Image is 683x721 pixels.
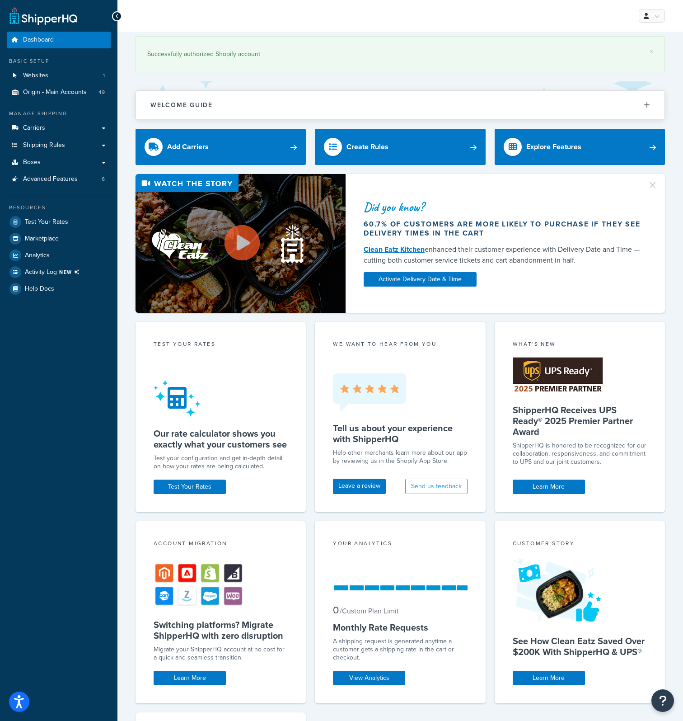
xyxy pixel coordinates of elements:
[7,67,111,84] a: Websites1
[103,72,105,80] span: 1
[7,67,111,84] li: Websites
[23,141,65,149] span: Shipping Rules
[7,171,111,188] li: Advanced Features
[23,159,41,166] span: Boxes
[513,671,585,685] a: Learn More
[23,89,87,96] span: Origin - Main Accounts
[147,48,653,61] div: Successfully authorized Shopify account
[364,220,641,238] div: 60.7% of customers are more likely to purchase if they see delivery times in the cart
[25,252,50,259] span: Analytics
[340,606,399,616] small: / Custom Plan Limit
[513,539,647,550] div: Customer Story
[651,689,674,712] button: Open Resource Center
[333,449,467,465] p: Help other merchants learn more about our app by reviewing us in the Shopify App Store.
[7,204,111,212] div: Resources
[150,102,213,108] h2: Welcome Guide
[346,141,388,153] div: Create Rules
[513,442,647,466] p: ShipperHQ is honored to be recognized for our collaboration, responsiveness, and commitment to UP...
[7,57,111,65] div: Basic Setup
[333,622,467,633] h5: Monthly Rate Requests
[7,247,111,264] a: Analytics
[7,281,111,297] a: Help Docs
[7,171,111,188] a: Advanced Features6
[513,636,647,657] h5: See How Clean Eatz Saved Over $200K With ShipperHQ & UPS®
[25,218,68,226] span: Test Your Rates
[7,84,111,101] li: Origin - Main Accounts
[405,479,468,494] button: Send us feedback
[7,264,111,280] a: Activity LogNEW
[154,428,288,450] h5: Our rate calculator shows you exactly what your customers see
[25,266,83,278] span: Activity Log
[23,175,78,183] span: Advanced Features
[136,174,346,313] img: Video thumbnail
[7,264,111,280] li: [object Object]
[513,405,647,437] h5: ShipperHQ Receives UPS Ready® 2025 Premier Partner Award
[333,479,386,494] a: Leave a review
[7,84,111,101] a: Origin - Main Accounts49
[102,175,105,183] span: 6
[650,48,653,55] a: ×
[7,110,111,118] div: Manage Shipping
[154,646,288,662] div: Migrate your ShipperHQ account at no cost for a quick and seamless transition.
[167,141,209,153] div: Add Carriers
[513,480,585,494] a: Learn More
[333,671,405,685] a: View Analytics
[7,154,111,171] a: Boxes
[23,36,54,44] span: Dashboard
[333,539,467,550] div: Your Analytics
[495,129,665,165] a: Explore Features
[23,72,48,80] span: Websites
[59,269,83,276] span: NEW
[364,244,425,254] a: Clean Eatz Kitchen
[7,214,111,230] a: Test Your Rates
[315,129,485,165] a: Create Rules
[7,32,111,48] a: Dashboard
[7,231,111,247] a: Marketplace
[364,244,641,266] div: enhanced their customer experience with Delivery Date and Time — cutting both customer service ti...
[154,539,288,550] div: Account Migration
[136,91,664,119] button: Welcome Guide
[154,454,288,471] div: Test your configuration and get in-depth detail on how your rates are being calculated.
[7,120,111,137] a: Carriers
[333,603,339,617] span: 0
[364,201,641,213] div: Did you know?
[154,340,288,350] div: Test your rates
[333,423,467,444] h5: Tell us about your experience with ShipperHQ
[154,619,288,641] h5: Switching platforms? Migrate ShipperHQ with zero disruption
[333,340,467,348] p: we want to hear from you
[25,285,54,293] span: Help Docs
[364,272,477,287] a: Activate Delivery Date & Time
[25,235,59,243] span: Marketplace
[526,141,581,153] div: Explore Features
[154,671,226,685] a: Learn More
[136,129,306,165] a: Add Carriers
[154,480,226,494] a: Test Your Rates
[513,340,647,350] div: What's New
[333,637,467,662] div: A shipping request is generated anytime a customer gets a shipping rate in the cart or checkout.
[7,137,111,154] a: Shipping Rules
[98,89,105,96] span: 49
[23,124,45,132] span: Carriers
